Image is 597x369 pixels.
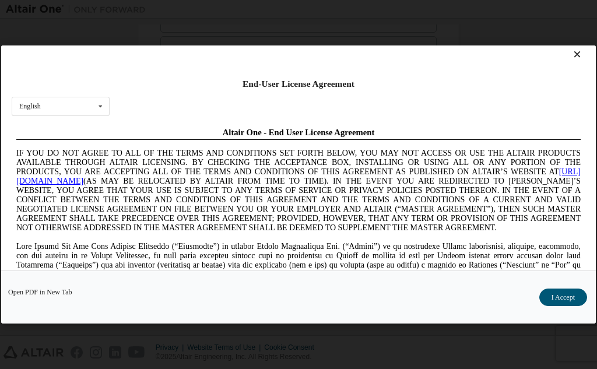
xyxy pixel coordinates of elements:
a: [URL][DOMAIN_NAME] [5,44,569,62]
div: English [19,103,41,110]
a: Open PDF in New Tab [8,289,72,296]
button: I Accept [539,289,587,306]
span: Altair One - End User License Agreement [211,5,363,14]
div: End-User License Agreement [12,78,585,90]
span: Lore Ipsumd Sit Ame Cons Adipisc Elitseddo (“Eiusmodte”) in utlabor Etdolo Magnaaliqua Eni. (“Adm... [5,119,569,212]
span: IF YOU DO NOT AGREE TO ALL OF THE TERMS AND CONDITIONS SET FORTH BELOW, YOU MAY NOT ACCESS OR USE... [5,26,569,109]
